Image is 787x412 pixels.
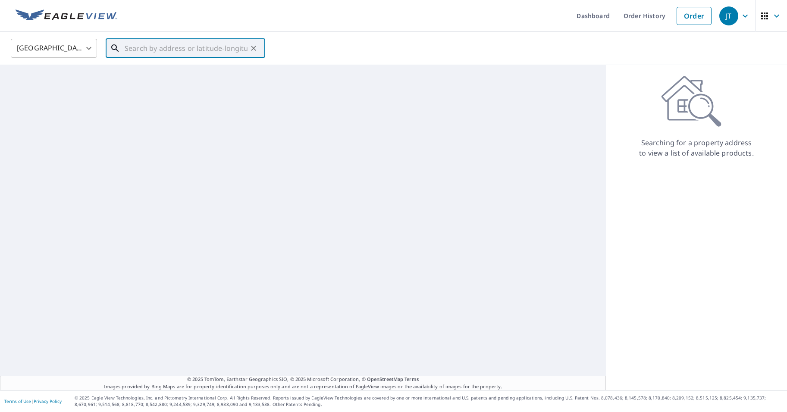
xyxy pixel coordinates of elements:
[75,395,783,408] p: © 2025 Eagle View Technologies, Inc. and Pictometry International Corp. All Rights Reserved. Repo...
[11,36,97,60] div: [GEOGRAPHIC_DATA]
[16,9,117,22] img: EV Logo
[4,398,31,404] a: Terms of Use
[719,6,738,25] div: JT
[187,376,419,383] span: © 2025 TomTom, Earthstar Geographics SIO, © 2025 Microsoft Corporation, ©
[125,36,248,60] input: Search by address or latitude-longitude
[367,376,403,382] a: OpenStreetMap
[677,7,712,25] a: Order
[4,399,62,404] p: |
[34,398,62,404] a: Privacy Policy
[639,137,754,158] p: Searching for a property address to view a list of available products.
[404,376,419,382] a: Terms
[248,42,260,54] button: Clear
